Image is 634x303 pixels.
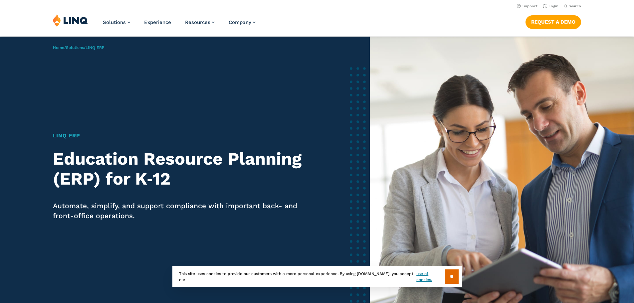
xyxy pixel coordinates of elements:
a: Solutions [103,19,130,25]
div: This site uses cookies to provide our customers with a more personal experience. By using [DOMAIN... [172,266,462,287]
nav: Button Navigation [526,14,581,29]
span: Search [569,4,581,8]
p: Automate, simplify, and support compliance with important back- and front-office operations. [53,201,303,221]
h1: LINQ ERP [53,132,303,140]
span: Solutions [103,19,126,25]
a: Experience [144,19,171,25]
a: Company [229,19,256,25]
span: Resources [185,19,210,25]
a: Request a Demo [526,15,581,29]
img: LINQ | K‑12 Software [53,14,88,27]
a: Login [543,4,558,8]
a: Resources [185,19,215,25]
span: / / [53,45,105,50]
a: Solutions [66,45,84,50]
h2: Education Resource Planning (ERP) for K‑12 [53,149,303,189]
a: use of cookies. [416,271,445,283]
span: Company [229,19,251,25]
a: Home [53,45,64,50]
span: LINQ ERP [86,45,105,50]
button: Open Search Bar [564,4,581,9]
a: Support [517,4,537,8]
nav: Primary Navigation [103,14,256,36]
